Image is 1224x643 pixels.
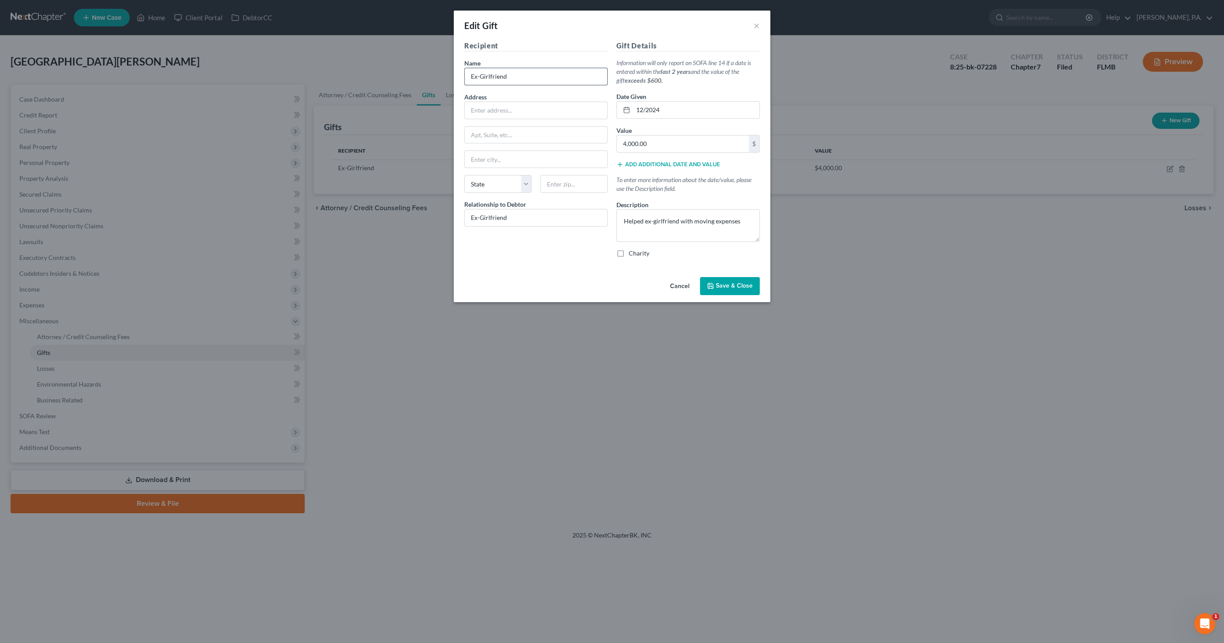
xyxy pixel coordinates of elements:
h5: Gift Details [616,40,760,51]
h5: Recipient [464,40,608,51]
input: Enter zip... [540,175,608,193]
input: Enter name... [465,68,607,85]
p: To enter more information about the date/value, please use the Description field. [616,175,760,193]
input: -- [465,209,607,226]
strong: last 2 years [661,68,691,75]
label: Date Given [616,92,646,101]
strong: exceeds $600. [625,77,663,84]
button: Add additional date and value [616,161,720,168]
input: Apt, Suite, etc... [465,127,607,143]
label: Address [464,92,487,102]
button: × [754,20,760,31]
span: Description [616,201,648,208]
iframe: Intercom live chat [1194,613,1215,634]
button: Cancel [663,278,696,296]
span: 1 [1212,613,1219,620]
input: 0.00 [617,135,749,152]
label: Relationship to Debtor [464,200,526,209]
input: Enter city... [465,151,607,168]
label: Charity [629,249,649,258]
span: Gift [482,20,498,31]
p: Information will only report on SOFA line 14 if a date is entered within the and the value of the... [616,58,760,85]
div: $ [749,135,759,152]
span: Name [464,59,481,67]
span: Save & Close [716,282,753,290]
button: Save & Close [700,277,760,296]
input: MM/YYYY [633,102,759,118]
input: Enter address... [465,102,607,119]
span: Edit [464,20,481,31]
span: Value [616,127,632,134]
